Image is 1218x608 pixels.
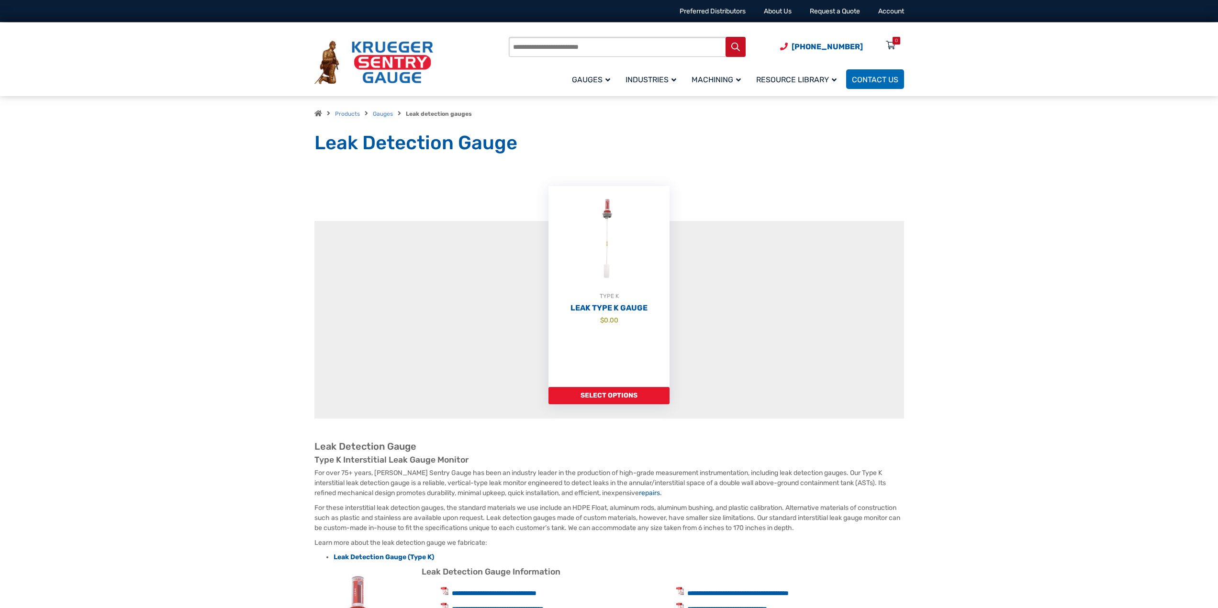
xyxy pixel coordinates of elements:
[846,69,904,89] a: Contact Us
[548,303,670,313] h2: Leak Type K Gauge
[810,7,860,15] a: Request a Quote
[692,75,741,84] span: Machining
[314,538,904,548] p: Learn more about the leak detection gauge we fabricate:
[878,7,904,15] a: Account
[314,468,904,498] p: For over 75+ years, [PERSON_NAME] Sentry Gauge has been an industry leader in the production of h...
[373,111,393,117] a: Gauges
[680,7,746,15] a: Preferred Distributors
[750,68,846,90] a: Resource Library
[572,75,610,84] span: Gauges
[764,7,792,15] a: About Us
[756,75,837,84] span: Resource Library
[314,567,904,577] h3: Leak Detection Gauge Information
[852,75,898,84] span: Contact Us
[314,131,904,155] h1: Leak Detection Gauge
[335,111,360,117] a: Products
[314,41,433,85] img: Krueger Sentry Gauge
[314,503,904,533] p: For these interstitial leak detection gauges, the standard materials we use include an HDPE Float...
[548,291,670,301] div: TYPE K
[792,42,863,51] span: [PHONE_NUMBER]
[314,441,904,453] h2: Leak Detection Gauge
[406,111,472,117] strong: Leak detection gauges
[686,68,750,90] a: Machining
[548,387,670,404] a: Add to cart: “Leak Type K Gauge”
[626,75,676,84] span: Industries
[600,316,604,324] span: $
[600,316,618,324] bdi: 0.00
[314,455,904,465] h3: Type K Interstitial Leak Gauge Monitor
[780,41,863,53] a: Phone Number (920) 434-8860
[548,186,670,387] a: TYPE KLeak Type K Gauge $0.00
[639,489,660,497] a: repairs
[895,37,898,44] div: 0
[548,186,670,291] img: Leak Detection Gauge
[620,68,686,90] a: Industries
[334,553,434,561] a: Leak Detection Gauge (Type K)
[566,68,620,90] a: Gauges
